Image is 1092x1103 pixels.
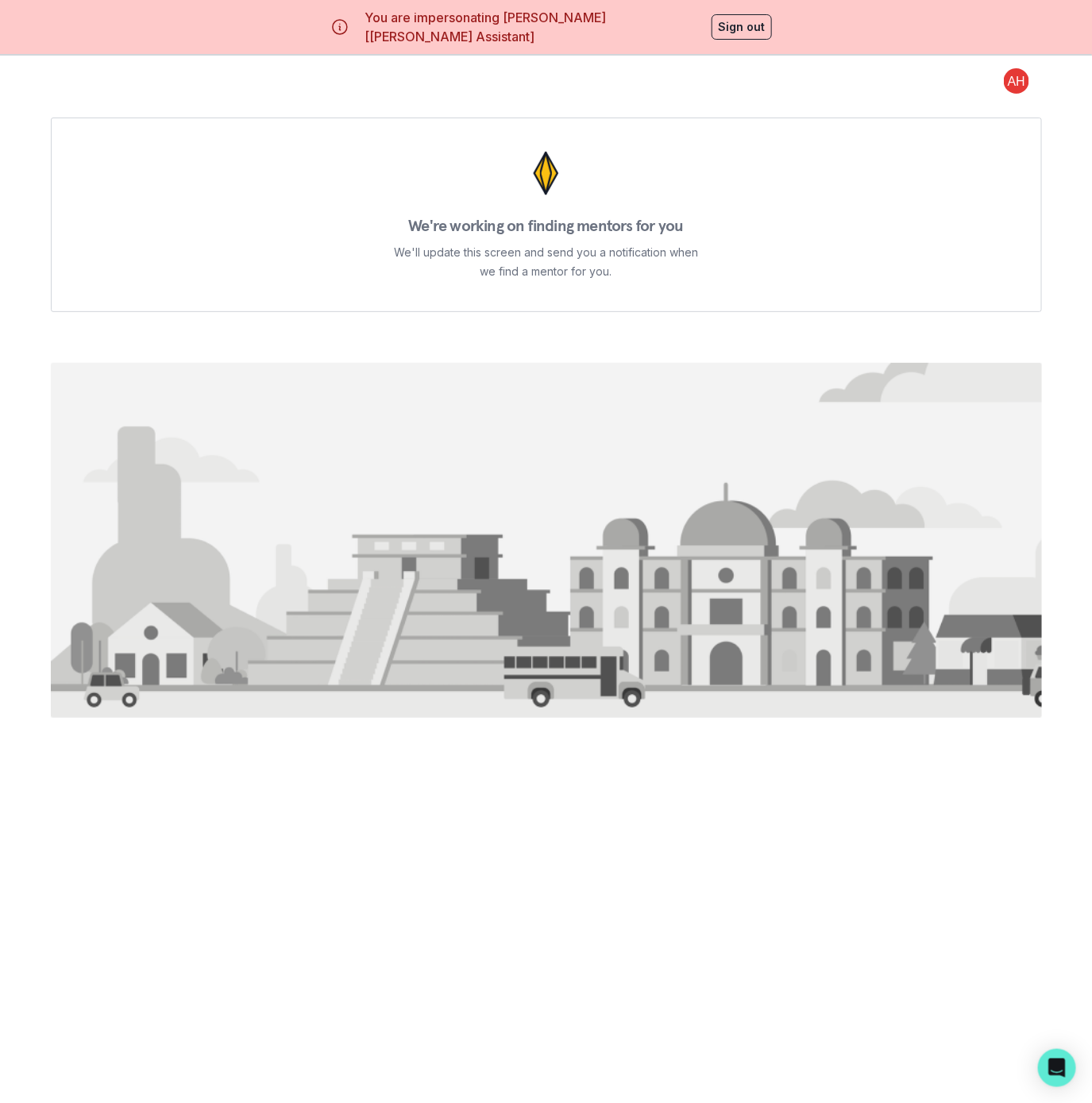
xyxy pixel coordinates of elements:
[1038,1049,1076,1087] div: Open Intercom Messenger
[51,363,1042,718] img: Image of cars passing by buildings from different cities
[408,218,683,233] p: We're working on finding mentors for you
[394,243,699,281] p: We'll update this screen and send you a notification when we find a mentor for you.
[712,14,771,40] button: Sign out
[991,68,1042,94] button: profile picture
[365,8,706,46] p: You are impersonating [PERSON_NAME] [[PERSON_NAME] Assistant]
